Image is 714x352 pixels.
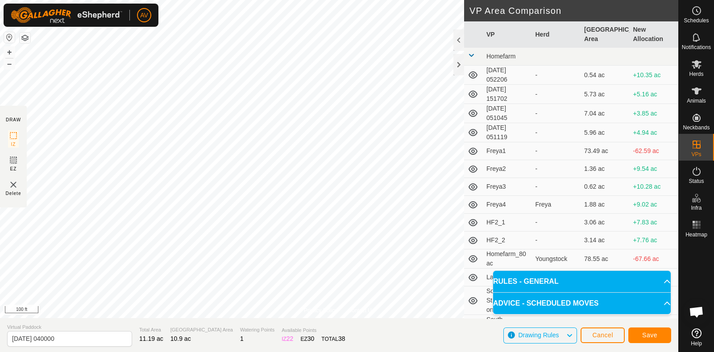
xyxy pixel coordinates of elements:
[630,21,679,48] th: New Allocation
[535,90,577,99] div: -
[628,327,671,343] button: Save
[493,293,671,314] p-accordion-header: ADVICE - SCHEDULED MOVES
[581,85,630,104] td: 5.73 ac
[532,21,581,48] th: Herd
[691,205,702,211] span: Infra
[581,232,630,249] td: 3.14 ac
[683,125,710,130] span: Neckbands
[483,142,532,160] td: Freya1
[630,104,679,123] td: +3.85 ac
[630,66,679,85] td: +10.35 ac
[581,160,630,178] td: 1.36 ac
[535,70,577,80] div: -
[689,71,703,77] span: Herds
[581,104,630,123] td: 7.04 ac
[691,341,702,346] span: Help
[535,146,577,156] div: -
[687,98,706,104] span: Animals
[483,178,532,196] td: Freya3
[535,164,577,174] div: -
[483,214,532,232] td: HF2_1
[6,190,21,197] span: Delete
[4,32,15,43] button: Reset Map
[592,331,613,339] span: Cancel
[682,45,711,50] span: Notifications
[307,335,315,342] span: 30
[630,142,679,160] td: -62.59 ac
[691,152,701,157] span: VPs
[11,7,122,23] img: Gallagher Logo
[535,128,577,137] div: -
[4,47,15,58] button: +
[483,21,532,48] th: VP
[170,326,233,334] span: [GEOGRAPHIC_DATA] Area
[483,232,532,249] td: HF2_2
[493,271,671,292] p-accordion-header: RULES - GENERAL
[140,11,148,20] span: AV
[493,298,598,309] span: ADVICE - SCHEDULED MOVES
[630,178,679,196] td: +10.28 ac
[282,334,293,344] div: IZ
[535,182,577,191] div: -
[642,331,657,339] span: Save
[483,66,532,85] td: [DATE] 052206
[469,5,678,16] h2: VP Area Comparison
[630,232,679,249] td: +7.76 ac
[483,160,532,178] td: Freya2
[679,325,714,350] a: Help
[581,178,630,196] td: 0.62 ac
[630,214,679,232] td: +7.83 ac
[630,269,679,286] td: +5.73 ac
[486,53,515,60] span: Homefarm
[20,33,30,43] button: Map Layers
[321,334,345,344] div: TOTAL
[581,66,630,85] td: 0.54 ac
[286,335,294,342] span: 22
[348,306,374,315] a: Contact Us
[535,109,577,118] div: -
[483,104,532,123] td: [DATE] 051045
[581,123,630,142] td: 5.96 ac
[683,298,710,325] div: Open chat
[689,178,704,184] span: Status
[170,335,191,342] span: 10.9 ac
[535,254,577,264] div: Youngstock
[240,326,274,334] span: Watering Points
[483,286,532,315] td: South Feed Strip_cowyard only
[535,218,577,227] div: -
[685,232,707,237] span: Heatmap
[581,142,630,160] td: 73.49 ac
[282,327,345,334] span: Available Points
[139,326,163,334] span: Total Area
[7,323,132,331] span: Virtual Paddock
[630,85,679,104] td: +5.16 ac
[493,276,559,287] span: RULES - GENERAL
[581,214,630,232] td: 3.06 ac
[483,269,532,286] td: Lanes
[684,18,709,23] span: Schedules
[483,123,532,142] td: [DATE] 051119
[240,335,244,342] span: 1
[300,334,314,344] div: EZ
[6,116,21,123] div: DRAW
[338,335,345,342] span: 38
[581,269,630,286] td: 5.16 ac
[535,236,577,245] div: -
[518,331,559,339] span: Drawing Rules
[630,249,679,269] td: -67.66 ac
[581,249,630,269] td: 78.55 ac
[483,196,532,214] td: Freya4
[581,196,630,214] td: 1.88 ac
[581,21,630,48] th: [GEOGRAPHIC_DATA] Area
[8,179,19,190] img: VP
[630,196,679,214] td: +9.02 ac
[483,85,532,104] td: [DATE] 151702
[535,200,577,209] div: Freya
[581,327,625,343] button: Cancel
[630,123,679,142] td: +4.94 ac
[139,335,163,342] span: 11.19 ac
[304,306,337,315] a: Privacy Policy
[10,166,17,172] span: EZ
[11,141,16,148] span: IZ
[483,315,532,334] td: South Feedstrip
